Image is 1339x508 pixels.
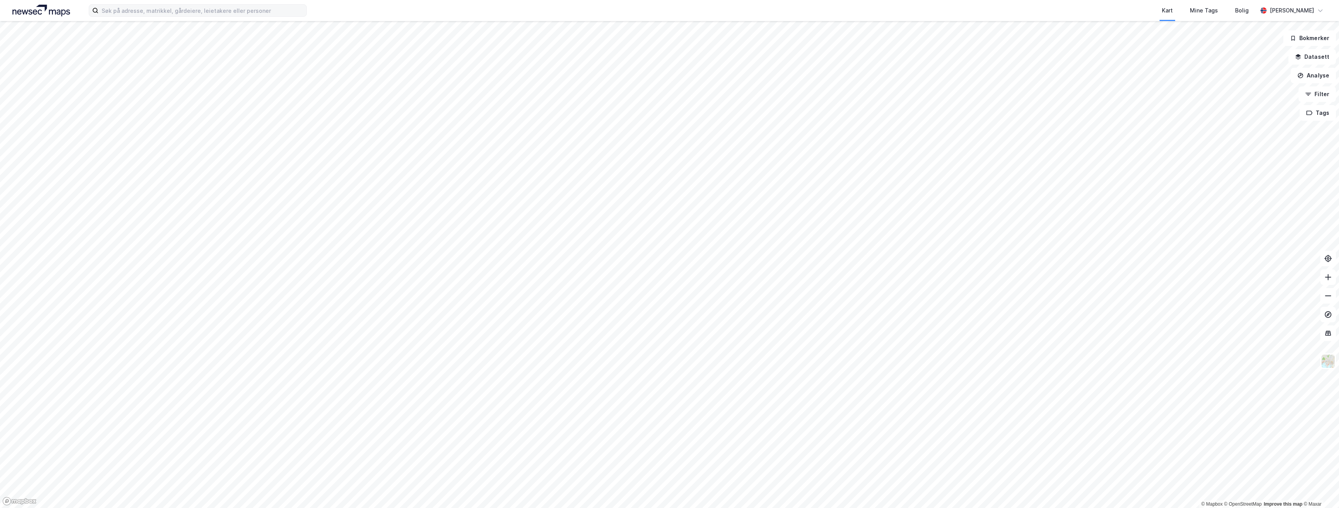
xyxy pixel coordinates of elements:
[1291,68,1336,83] button: Analyse
[1283,30,1336,46] button: Bokmerker
[1321,354,1335,369] img: Z
[12,5,70,16] img: logo.a4113a55bc3d86da70a041830d287a7e.svg
[1288,49,1336,65] button: Datasett
[1224,501,1262,507] a: OpenStreetMap
[1300,471,1339,508] iframe: Chat Widget
[1190,6,1218,15] div: Mine Tags
[1201,501,1223,507] a: Mapbox
[1235,6,1249,15] div: Bolig
[1299,86,1336,102] button: Filter
[1162,6,1173,15] div: Kart
[1264,501,1302,507] a: Improve this map
[1270,6,1314,15] div: [PERSON_NAME]
[2,497,37,506] a: Mapbox homepage
[1300,105,1336,121] button: Tags
[98,5,306,16] input: Søk på adresse, matrikkel, gårdeiere, leietakere eller personer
